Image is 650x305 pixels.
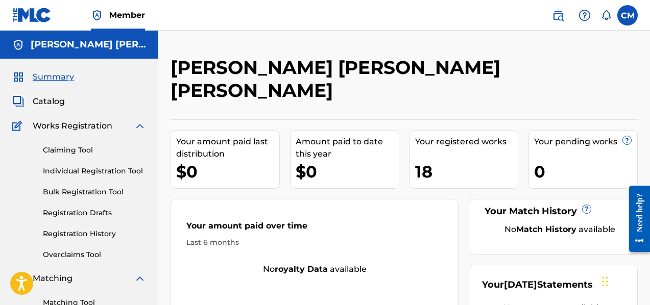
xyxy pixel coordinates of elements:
div: $0 [176,160,279,183]
div: Your amount paid over time [186,220,443,237]
div: Your Statements [482,278,593,292]
div: Amount paid to date this year [296,136,399,160]
a: Individual Registration Tool [43,166,146,176]
span: ? [583,205,591,213]
span: Summary [33,71,74,83]
div: Your Match History [482,205,624,218]
img: Accounts [12,39,25,51]
img: Top Rightsholder [91,9,103,21]
iframe: Resource Center [621,178,650,260]
span: ? [623,136,631,144]
div: Last 6 months [186,237,443,248]
img: Summary [12,71,25,83]
a: SummarySummary [12,71,74,83]
a: CatalogCatalog [12,95,65,108]
div: No available [171,263,458,275]
span: Catalog [33,95,65,108]
span: Works Registration [33,120,112,132]
strong: royalty data [275,264,328,274]
img: Works Registration [12,120,26,132]
div: Your registered works [415,136,518,148]
h2: [PERSON_NAME] [PERSON_NAME] [PERSON_NAME] [171,56,531,102]
img: expand [134,120,146,132]
div: User Menu [617,5,638,26]
span: [DATE] [504,279,537,290]
div: Notifications [601,10,611,20]
div: 0 [534,160,637,183]
h5: Claudio Jorge Silva Marques [31,39,146,50]
iframe: Chat Widget [599,256,650,305]
a: Public Search [548,5,568,26]
div: Your pending works [534,136,637,148]
div: Help [574,5,595,26]
div: Your amount paid last distribution [176,136,279,160]
span: Matching [33,272,73,285]
img: expand [134,272,146,285]
div: Widget de chat [599,256,650,305]
a: Bulk Registration Tool [43,187,146,197]
img: Matching [12,272,25,285]
img: search [552,9,564,21]
div: No available [495,223,624,236]
a: Claiming Tool [43,145,146,156]
a: Registration Drafts [43,208,146,218]
a: Registration History [43,228,146,239]
span: Member [109,9,145,21]
a: Overclaims Tool [43,249,146,260]
strong: Match History [516,224,576,234]
div: 18 [415,160,518,183]
div: Arrastar [602,266,608,297]
div: $0 [296,160,399,183]
img: MLC Logo [12,8,52,22]
img: Catalog [12,95,25,108]
img: help [579,9,591,21]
